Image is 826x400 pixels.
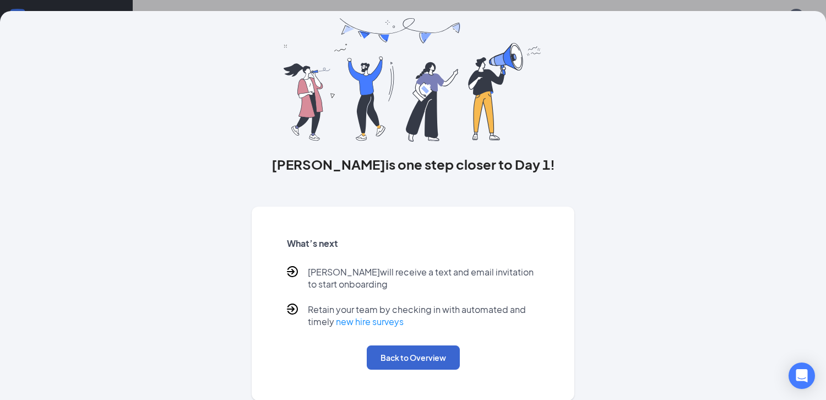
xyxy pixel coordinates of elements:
img: you are all set [284,18,542,142]
a: new hire surveys [336,316,404,327]
button: Back to Overview [367,345,460,370]
p: Retain your team by checking in with automated and timely [308,304,540,328]
p: [PERSON_NAME] will receive a text and email invitation to start onboarding [308,266,540,290]
h3: [PERSON_NAME] is one step closer to Day 1! [252,155,575,174]
div: Open Intercom Messenger [789,363,815,389]
h5: What’s next [287,237,540,250]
